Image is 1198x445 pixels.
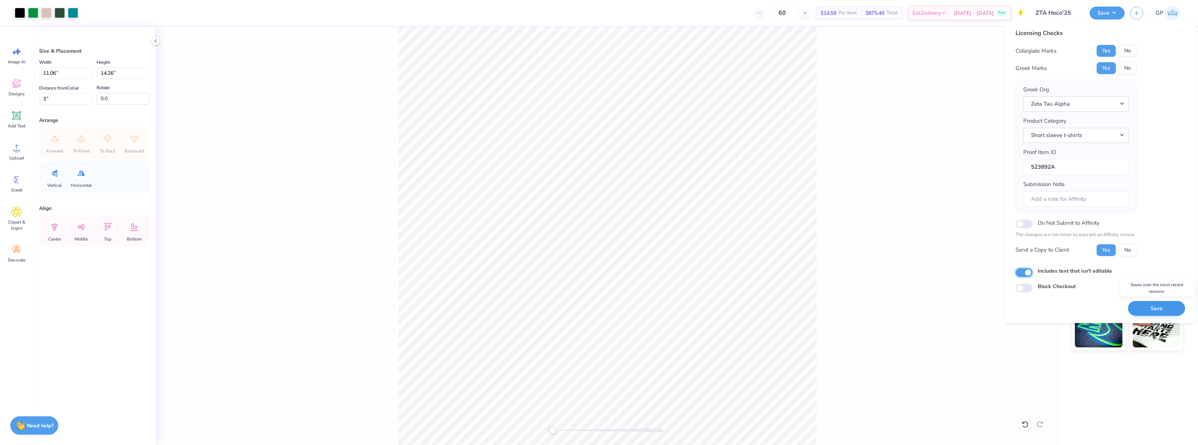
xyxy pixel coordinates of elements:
button: Yes [1097,45,1116,57]
img: Germaine Penalosa [1165,6,1180,20]
span: Designs [8,91,25,97]
label: Proof Item ID [1023,148,1056,157]
span: Horizontal [71,182,92,188]
label: Height [97,58,110,67]
span: Vertical [47,182,62,188]
label: Rotate [97,83,109,92]
a: GP [1152,6,1183,20]
span: Decorate [8,257,25,263]
label: Distance from Collar [39,84,79,92]
div: Accessibility label [549,427,556,434]
span: Est. Delivery [913,9,941,17]
div: Send a Copy to Client [1016,246,1069,254]
input: Add a note for Affinity [1023,191,1129,207]
button: No [1119,62,1136,74]
img: Water based Ink [1133,311,1180,347]
div: Size & Placement [39,47,150,55]
button: Short sleeve t-shirts [1023,128,1129,143]
p: The changes are too minor to warrant an Affinity review. [1016,231,1136,239]
span: GP [1156,9,1163,17]
input: Untitled Design [1030,6,1084,20]
span: $875.40 [866,9,884,17]
span: Upload [9,155,24,161]
span: Center [48,236,61,242]
div: Greek Marks [1016,64,1047,73]
span: Image AI [8,59,25,65]
div: Saves over the most recent revision [1120,280,1194,297]
span: Clipart & logos [4,219,29,231]
span: Bottom [127,236,142,242]
label: Product Category [1023,117,1066,125]
button: Yes [1097,62,1116,74]
label: Submission Note [1023,180,1065,189]
strong: Need help? [27,422,53,429]
label: Greek Org [1023,85,1049,94]
span: Middle [74,236,88,242]
span: Greek [11,187,22,193]
label: Do Not Submit to Affinity [1038,218,1100,228]
span: Free [998,10,1005,15]
button: No [1119,45,1136,57]
label: Block Checkout [1038,283,1076,290]
input: – – [768,6,797,20]
label: Width [39,58,52,67]
button: Yes [1097,244,1116,256]
span: $14.59 [821,9,836,17]
button: Save [1128,301,1185,316]
div: Align [39,204,150,212]
span: Add Text [8,123,25,129]
label: Includes text that isn't editable [1038,267,1112,275]
button: No [1119,244,1136,256]
span: Per Item [839,9,857,17]
div: Collegiate Marks [1016,47,1056,55]
img: Glow in the Dark Ink [1075,311,1122,347]
div: Arrange [39,116,150,124]
button: Zeta Tau Alpha [1023,97,1129,112]
span: [DATE] - [DATE] [954,9,994,17]
span: Total [887,9,898,17]
button: Save [1090,7,1125,20]
div: Licensing Checks [1016,29,1136,38]
span: Top [104,236,111,242]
